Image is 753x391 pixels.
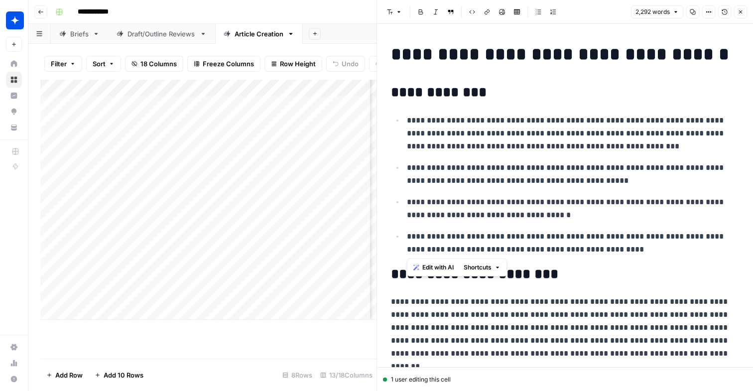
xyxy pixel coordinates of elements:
[631,5,683,18] button: 2,292 words
[44,56,82,72] button: Filter
[125,56,183,72] button: 18 Columns
[215,24,303,44] a: Article Creation
[235,29,283,39] div: Article Creation
[6,371,22,387] button: Help + Support
[6,72,22,88] a: Browse
[422,263,454,272] span: Edit with AI
[6,120,22,135] a: Your Data
[6,339,22,355] a: Settings
[464,263,492,272] span: Shortcuts
[6,8,22,33] button: Workspace: Wiz
[40,367,89,383] button: Add Row
[70,29,89,39] div: Briefs
[6,355,22,371] a: Usage
[187,56,260,72] button: Freeze Columns
[140,59,177,69] span: 18 Columns
[93,59,106,69] span: Sort
[203,59,254,69] span: Freeze Columns
[6,56,22,72] a: Home
[635,7,670,16] span: 2,292 words
[383,375,747,384] div: 1 user editing this cell
[264,56,322,72] button: Row Height
[89,367,149,383] button: Add 10 Rows
[104,370,143,380] span: Add 10 Rows
[409,261,458,274] button: Edit with AI
[108,24,215,44] a: Draft/Outline Reviews
[51,59,67,69] span: Filter
[127,29,196,39] div: Draft/Outline Reviews
[278,367,316,383] div: 8 Rows
[460,261,504,274] button: Shortcuts
[280,59,316,69] span: Row Height
[51,24,108,44] a: Briefs
[316,367,376,383] div: 13/18 Columns
[6,11,24,29] img: Wiz Logo
[55,370,83,380] span: Add Row
[6,88,22,104] a: Insights
[342,59,359,69] span: Undo
[6,104,22,120] a: Opportunities
[326,56,365,72] button: Undo
[86,56,121,72] button: Sort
